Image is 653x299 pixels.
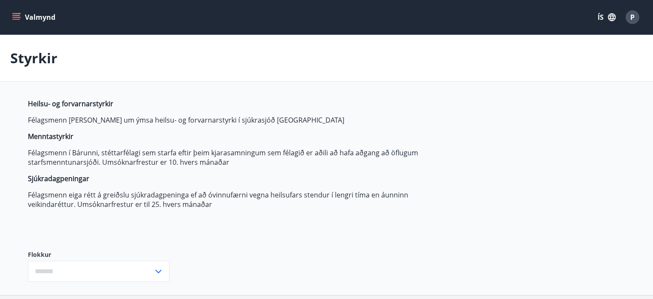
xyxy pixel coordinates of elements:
p: Styrkir [10,49,58,68]
button: menu [10,9,59,25]
p: Félagsmenn eiga rétt á greiðslu sjúkradagpeninga ef að óvinnufærni vegna heilsufars stendur í len... [28,190,433,209]
button: ÍS [593,9,620,25]
button: P [622,7,643,28]
strong: Sjúkradagpeningar [28,174,89,183]
label: Flokkur [28,250,170,259]
p: Félagsmenn í Bárunni, stéttarfélagi sem starfa eftir þeim kjarasamningum sem félagið er aðili að ... [28,148,433,167]
strong: Heilsu- og forvarnarstyrkir [28,99,113,108]
strong: Menntastyrkir [28,132,73,141]
p: Félagsmenn [PERSON_NAME] um ýmsa heilsu- og forvarnarstyrki í sjúkrasjóð [GEOGRAPHIC_DATA] [28,115,433,125]
span: P [630,12,635,22]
